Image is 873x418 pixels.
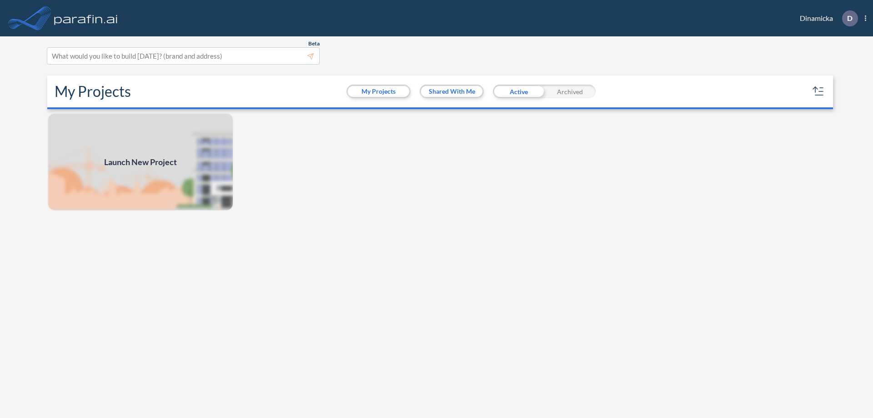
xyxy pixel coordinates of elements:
[47,113,234,211] a: Launch New Project
[104,156,177,168] span: Launch New Project
[55,83,131,100] h2: My Projects
[847,14,853,22] p: D
[421,86,482,97] button: Shared With Me
[47,113,234,211] img: add
[544,85,596,98] div: Archived
[493,85,544,98] div: Active
[348,86,409,97] button: My Projects
[786,10,866,26] div: Dinamicka
[308,40,320,47] span: Beta
[811,84,826,99] button: sort
[52,9,120,27] img: logo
